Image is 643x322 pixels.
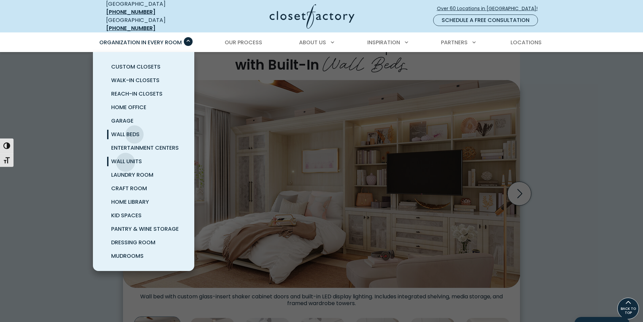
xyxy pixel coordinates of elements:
span: Partners [441,39,468,46]
span: Craft Room [111,184,147,192]
a: Schedule a Free Consultation [433,15,538,26]
span: Locations [511,39,542,46]
span: Over 60 Locations in [GEOGRAPHIC_DATA]! [437,5,543,12]
span: Garage [111,117,133,125]
span: About Us [299,39,326,46]
span: Wall Units [111,157,142,165]
span: Our Process [225,39,262,46]
span: Inspiration [367,39,400,46]
span: Organization in Every Room [99,39,182,46]
span: Wall Beds [111,130,140,138]
span: Laundry Room [111,171,153,179]
span: Custom Closets [111,63,160,71]
span: Reach-In Closets [111,90,163,98]
nav: Primary Menu [95,33,549,52]
a: Over 60 Locations in [GEOGRAPHIC_DATA]! [437,3,543,15]
span: Kid Spaces [111,212,142,219]
a: BACK TO TOP [617,298,639,319]
span: Pantry & Wine Storage [111,225,179,233]
span: Walk-In Closets [111,76,159,84]
a: [PHONE_NUMBER] [106,8,155,16]
span: Mudrooms [111,252,144,260]
span: Home Office [111,103,146,111]
span: BACK TO TOP [618,307,639,315]
ul: Organization in Every Room submenu [93,52,194,271]
div: [GEOGRAPHIC_DATA] [106,16,204,32]
a: [PHONE_NUMBER] [106,24,155,32]
img: Closet Factory Logo [270,4,354,29]
span: Entertainment Centers [111,144,179,152]
span: Dressing Room [111,239,155,246]
span: Home Library [111,198,149,206]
